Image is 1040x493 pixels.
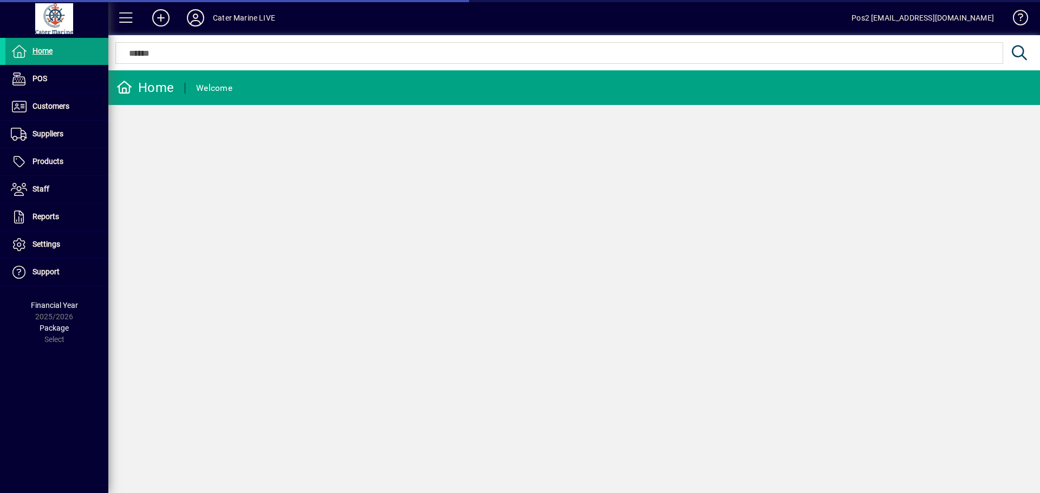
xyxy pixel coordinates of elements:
[196,80,232,97] div: Welcome
[32,240,60,248] span: Settings
[851,9,994,27] div: Pos2 [EMAIL_ADDRESS][DOMAIN_NAME]
[32,157,63,166] span: Products
[5,93,108,120] a: Customers
[32,267,60,276] span: Support
[144,8,178,28] button: Add
[32,74,47,83] span: POS
[1005,2,1026,37] a: Knowledge Base
[32,185,49,193] span: Staff
[116,79,174,96] div: Home
[5,148,108,175] a: Products
[5,231,108,258] a: Settings
[40,324,69,332] span: Package
[5,203,108,231] a: Reports
[32,129,63,138] span: Suppliers
[178,8,213,28] button: Profile
[5,121,108,148] a: Suppliers
[31,301,78,310] span: Financial Year
[32,47,53,55] span: Home
[213,9,275,27] div: Cater Marine LIVE
[32,212,59,221] span: Reports
[32,102,69,110] span: Customers
[5,176,108,203] a: Staff
[5,259,108,286] a: Support
[5,65,108,93] a: POS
